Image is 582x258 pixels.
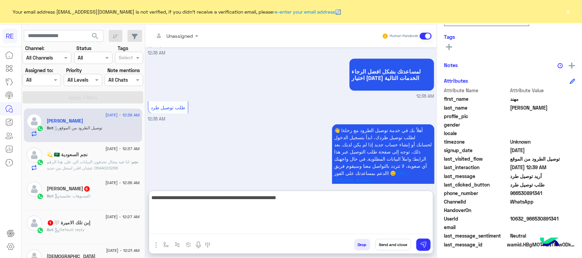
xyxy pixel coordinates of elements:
[107,67,140,74] label: Note mentions
[510,155,576,162] span: توصيل الطرود من الموقع
[444,164,509,171] span: last_interaction
[444,130,509,137] span: locale
[510,215,576,222] span: 10632_966530891341
[175,242,180,247] img: Trigger scenario
[569,63,575,69] img: add
[37,227,44,234] img: WhatsApp
[332,124,434,186] p: 13/8/2025, 12:38 AM
[27,114,42,129] img: defaultAdmin.png
[444,34,575,40] h6: Tags
[444,224,509,231] span: email
[47,220,91,226] h5: إبن تلك الاميرة 🤍
[352,68,432,81] span: لمساعدتك بشكل افضل الرجاء اختيار [DATE] الخدمات التالية
[444,113,509,120] span: profile_pic
[47,186,90,192] h5: عبدالله الأنصاري
[510,104,576,111] span: آل قاسم
[37,125,44,132] img: WhatsApp
[205,242,210,248] img: make a call
[105,146,139,152] span: [DATE] - 12:37 AM
[444,95,509,102] span: first_name
[557,63,563,68] img: notes
[148,50,166,55] span: 12:38 AM
[47,152,88,158] h5: نجم السعودية 🇸🇦 💫
[66,67,82,74] label: Priority
[538,231,562,255] img: hulul-logo.png
[510,224,576,231] span: null
[163,242,169,247] img: select flow
[47,118,84,124] h5: مهند آل قاسم
[118,54,133,63] div: Select
[105,180,139,186] span: [DATE] - 12:36 AM
[444,190,509,197] span: phone_number
[161,239,172,250] button: select flow
[3,29,17,43] div: RE
[444,138,509,145] span: timezone
[132,159,138,164] span: نجم
[13,8,341,15] span: Your email address [EMAIL_ADDRESS][DOMAIN_NAME] is not verified, if you didn't receive a verifica...
[25,45,44,52] label: Channel:
[444,173,509,180] span: last_message
[444,181,509,188] span: last_clicked_button
[27,181,42,197] img: defaultAdmin.png
[334,127,432,176] span: أهلاً بك في خدمة توصيل الطرود مع رحلة! 👋 لطلب توصيل طردك، ابدأ بتسجيل الدخول لحسابك أو إنشاء حساب...
[420,241,427,248] img: send message
[510,147,576,154] span: 2025-08-12T21:05:49.591Z
[186,242,191,247] img: create order
[444,104,509,111] span: last_name
[510,121,576,128] span: null
[510,138,576,145] span: Unknown
[510,207,576,214] span: null
[105,214,139,220] span: [DATE] - 12:27 AM
[354,239,370,251] button: Drop
[375,239,411,251] button: Send and close
[510,130,576,137] span: null
[105,112,139,118] span: [DATE] - 12:39 AM
[510,232,576,239] span: 0
[54,125,103,130] span: : توصيل الطرود من الموقع
[510,164,576,171] span: 2025-08-12T21:39:02.678Z
[25,67,53,74] label: Assigned to:
[510,190,576,197] span: 966530891341
[54,227,85,232] span: : Default reply
[444,147,509,154] span: signup_date
[27,215,42,231] img: defaultAdmin.png
[510,198,576,205] span: 2
[47,227,54,232] span: Bot
[37,193,44,200] img: WhatsApp
[48,220,53,226] span: 1
[507,241,575,248] span: wamid.HBgMOTY2NTMwODkxMzQxFQIAEhgUM0E5QTY4QkQ5MTNFNkNFODBENUMA
[444,78,468,84] h6: Attributes
[444,207,509,214] span: HandoverOn
[47,193,54,198] span: Bot
[47,159,132,171] span: اذا فيه مجال تحذفون البيانات الي على هذا الرقم 0544023288 عشان اقدر اسجل من جديد
[273,9,335,15] a: re-enter your email address
[444,87,509,94] span: Attribute Name
[148,116,166,122] span: 12:38 AM
[118,45,128,52] label: Tags
[444,62,458,68] h6: Notes
[510,87,576,94] span: Attribute Value
[106,247,139,254] span: [DATE] - 12:21 AM
[54,193,91,198] span: : الفيديوهات تعليمية
[47,125,54,130] span: Bot
[510,181,576,188] span: طلب توصيل طرد
[91,32,99,40] span: search
[444,155,509,162] span: last_visited_flow
[183,239,194,250] button: create order
[27,147,42,163] img: defaultAdmin.png
[87,30,104,45] button: search
[76,45,91,52] label: Status
[444,121,509,128] span: gender
[565,8,572,15] button: ×
[444,241,506,248] span: last_message_id
[194,241,203,249] img: send voice note
[444,215,509,222] span: UserId
[390,33,418,39] small: Human Handover
[510,173,576,180] span: أريد توصيل طرد
[23,91,143,103] button: Apply Filters
[510,95,576,102] span: مهند
[152,241,160,249] img: send attachment
[84,186,90,192] span: 6
[417,93,434,100] span: 12:38 AM
[444,232,509,239] span: last_message_sentiment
